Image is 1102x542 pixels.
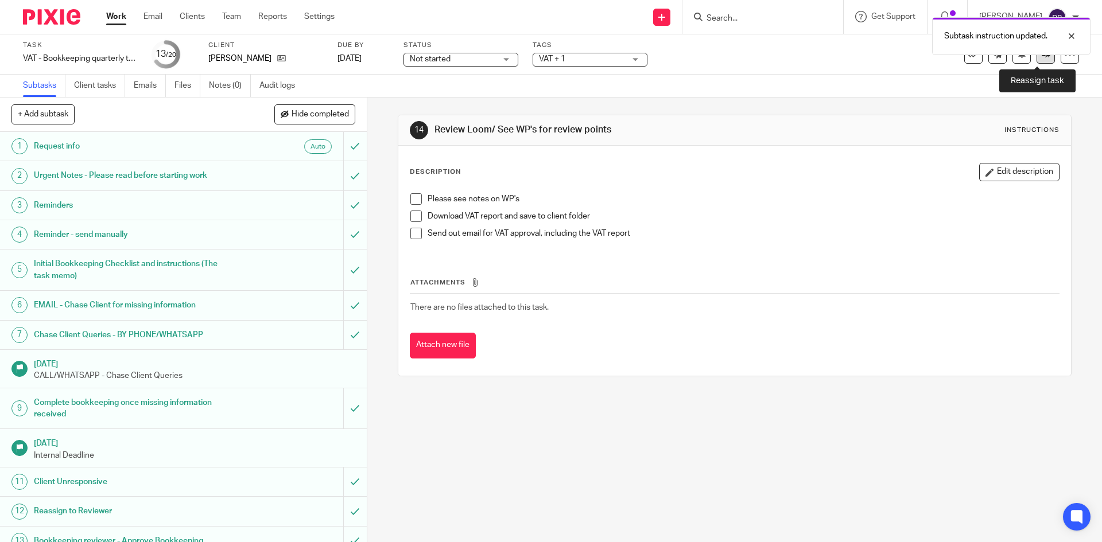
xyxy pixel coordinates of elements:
p: Please see notes on WP's [428,193,1058,205]
a: Team [222,11,241,22]
img: svg%3E [1048,8,1066,26]
div: VAT - Bookkeeping quarterly tasks [23,53,138,64]
p: Subtask instruction updated. [944,30,1047,42]
div: 3 [11,197,28,213]
span: Attachments [410,279,465,286]
h1: Reminders [34,197,232,214]
h1: [DATE] [34,435,355,449]
h1: Initial Bookkeeping Checklist and instructions (The task memo) [34,255,232,284]
button: Edit description [979,163,1060,181]
div: 6 [11,297,28,313]
img: Pixie [23,9,80,25]
span: Hide completed [292,110,349,119]
div: 1 [11,138,28,154]
a: Reports [258,11,287,22]
div: 4 [11,227,28,243]
p: [PERSON_NAME] [208,53,271,64]
h1: EMAIL - Chase Client for missing information [34,297,232,314]
a: Email [143,11,162,22]
h1: Reminder - send manually [34,226,232,243]
p: Download VAT report and save to client folder [428,210,1058,222]
h1: Request info [34,138,232,155]
span: Not started [410,55,451,63]
div: Auto [304,139,332,154]
a: Files [174,75,200,97]
button: Attach new file [410,333,476,358]
label: Status [403,41,518,50]
h1: Complete bookkeeping once missing information received [34,394,232,423]
div: 7 [11,327,28,343]
div: 9 [11,400,28,416]
label: Tags [533,41,647,50]
div: 12 [11,504,28,520]
p: Send out email for VAT approval, including the VAT report [428,228,1058,239]
span: [DATE] [337,54,362,63]
div: 2 [11,168,28,184]
h1: Review Loom/ See WP's for review points [434,124,759,136]
button: + Add subtask [11,104,75,124]
a: Audit logs [259,75,304,97]
span: VAT + 1 [539,55,565,63]
span: There are no files attached to this task. [410,303,549,311]
label: Due by [337,41,389,50]
button: Hide completed [274,104,355,124]
a: Work [106,11,126,22]
h1: Urgent Notes - Please read before starting work [34,167,232,184]
h1: Client Unresponsive [34,473,232,490]
a: Notes (0) [209,75,251,97]
div: 13 [156,48,176,61]
h1: Chase Client Queries - BY PHONE/WHATSAPP [34,326,232,344]
h1: [DATE] [34,356,355,370]
p: CALL/WHATSAPP - Chase Client Queries [34,370,355,381]
div: 5 [11,262,28,278]
label: Client [208,41,323,50]
small: /20 [166,52,176,58]
p: Description [410,167,461,177]
div: 14 [410,121,428,139]
h1: Reassign to Reviewer [34,502,232,520]
a: Clients [180,11,205,22]
div: 11 [11,474,28,490]
label: Task [23,41,138,50]
a: Emails [134,75,166,97]
div: Instructions [1004,126,1060,135]
a: Settings [304,11,335,22]
a: Client tasks [74,75,125,97]
a: Subtasks [23,75,65,97]
p: Internal Deadline [34,450,355,461]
